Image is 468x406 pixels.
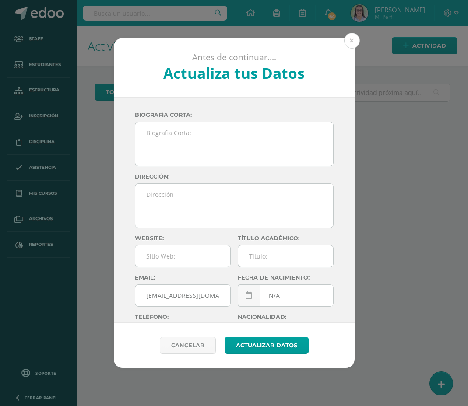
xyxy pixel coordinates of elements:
label: Dirección: [135,173,334,180]
input: Fecha de Nacimiento: [238,285,333,306]
input: Correo Electronico: [135,285,230,306]
button: Actualizar datos [225,337,309,354]
label: Fecha de nacimiento: [238,274,334,281]
label: Email: [135,274,231,281]
label: Teléfono: [135,314,231,320]
input: Sitio Web: [135,245,230,267]
input: Titulo: [238,245,333,267]
a: Cancelar [160,337,216,354]
label: Título académico: [238,235,334,241]
label: Website: [135,235,231,241]
label: Biografía corta: [135,112,334,118]
label: Nacionalidad: [238,314,334,320]
h2: Actualiza tus Datos [137,63,331,83]
p: Antes de continuar.... [137,52,331,63]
